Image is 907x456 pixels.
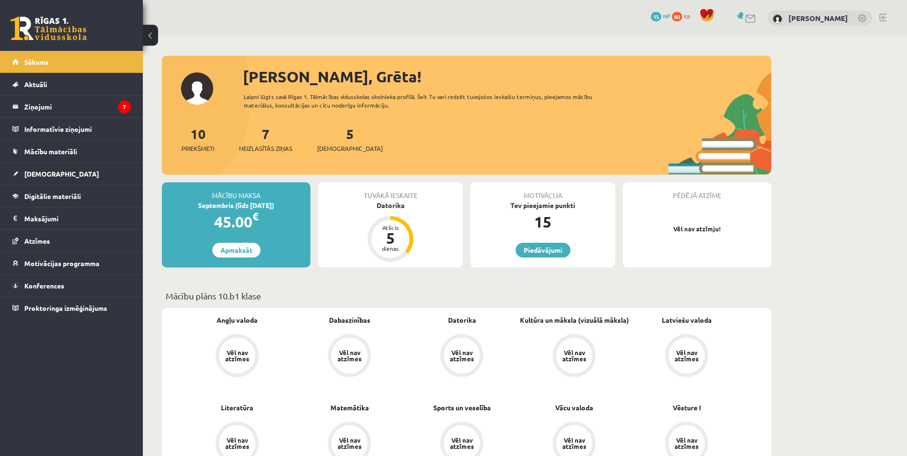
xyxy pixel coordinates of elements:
[672,12,695,20] a: 80 xp
[330,403,369,413] a: Matemātika
[318,200,463,210] div: Datorika
[448,315,476,325] a: Datorika
[24,237,50,245] span: Atzīmes
[162,182,310,200] div: Mācību maksa
[329,315,370,325] a: Dabaszinības
[673,437,700,449] div: Vēl nav atzīmes
[12,96,131,118] a: Ziņojumi7
[376,230,405,246] div: 5
[12,73,131,95] a: Aktuāli
[243,65,771,88] div: [PERSON_NAME], Grēta!
[376,225,405,230] div: Atlicis
[433,403,491,413] a: Sports un veselība
[24,147,77,156] span: Mācību materiāli
[166,289,767,302] p: Mācību plāns 10.b1 klase
[181,144,214,153] span: Priekšmeti
[470,182,615,200] div: Motivācija
[12,185,131,207] a: Digitālie materiāli
[24,118,131,140] legend: Informatīvie ziņojumi
[162,200,310,210] div: Septembris (līdz [DATE])
[181,334,293,379] a: Vēl nav atzīmes
[224,349,250,362] div: Vēl nav atzīmes
[662,315,712,325] a: Latviešu valoda
[317,125,383,153] a: 5[DEMOGRAPHIC_DATA]
[449,349,475,362] div: Vēl nav atzīmes
[516,243,570,258] a: Piedāvājumi
[788,13,848,23] a: [PERSON_NAME]
[221,403,253,413] a: Literatūra
[10,17,87,40] a: Rīgas 1. Tālmācības vidusskola
[623,182,771,200] div: Pēdējā atzīme
[12,208,131,229] a: Maksājumi
[773,14,782,24] img: Grēta Garjāne
[252,209,259,223] span: €
[561,437,588,449] div: Vēl nav atzīmes
[518,334,630,379] a: Vēl nav atzīmes
[24,259,100,268] span: Motivācijas programma
[181,125,214,153] a: 10Priekšmeti
[12,252,131,274] a: Motivācijas programma
[470,200,615,210] div: Tev pieejamie punkti
[244,92,609,109] div: Laipni lūgts savā Rīgas 1. Tālmācības vidusskolas skolnieka profilā. Šeit Tu vari redzēt tuvojošo...
[470,210,615,233] div: 15
[24,58,49,66] span: Sākums
[12,297,131,319] a: Proktoringa izmēģinājums
[628,224,767,234] p: Vēl nav atzīmju!
[12,230,131,252] a: Atzīmes
[673,349,700,362] div: Vēl nav atzīmes
[24,169,99,178] span: [DEMOGRAPHIC_DATA]
[12,140,131,162] a: Mācību materiāli
[24,208,131,229] legend: Maksājumi
[162,210,310,233] div: 45.00
[555,403,593,413] a: Vācu valoda
[12,51,131,73] a: Sākums
[630,334,743,379] a: Vēl nav atzīmes
[224,437,250,449] div: Vēl nav atzīmes
[12,118,131,140] a: Informatīvie ziņojumi
[672,12,682,21] span: 80
[24,281,64,290] span: Konferences
[24,96,131,118] legend: Ziņojumi
[520,315,629,325] a: Kultūra un māksla (vizuālā māksla)
[376,246,405,251] div: dienas
[651,12,661,21] span: 15
[12,163,131,185] a: [DEMOGRAPHIC_DATA]
[239,125,292,153] a: 7Neizlasītās ziņas
[24,80,47,89] span: Aktuāli
[336,437,363,449] div: Vēl nav atzīmes
[12,275,131,297] a: Konferences
[217,315,258,325] a: Angļu valoda
[663,12,670,20] span: mP
[651,12,670,20] a: 15 mP
[561,349,588,362] div: Vēl nav atzīmes
[118,100,131,113] i: 7
[336,349,363,362] div: Vēl nav atzīmes
[212,243,260,258] a: Apmaksāt
[673,403,701,413] a: Vēsture I
[318,182,463,200] div: Tuvākā ieskaite
[318,200,463,263] a: Datorika Atlicis 5 dienas
[684,12,690,20] span: xp
[24,192,81,200] span: Digitālie materiāli
[239,144,292,153] span: Neizlasītās ziņas
[406,334,518,379] a: Vēl nav atzīmes
[317,144,383,153] span: [DEMOGRAPHIC_DATA]
[293,334,406,379] a: Vēl nav atzīmes
[24,304,107,312] span: Proktoringa izmēģinājums
[449,437,475,449] div: Vēl nav atzīmes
